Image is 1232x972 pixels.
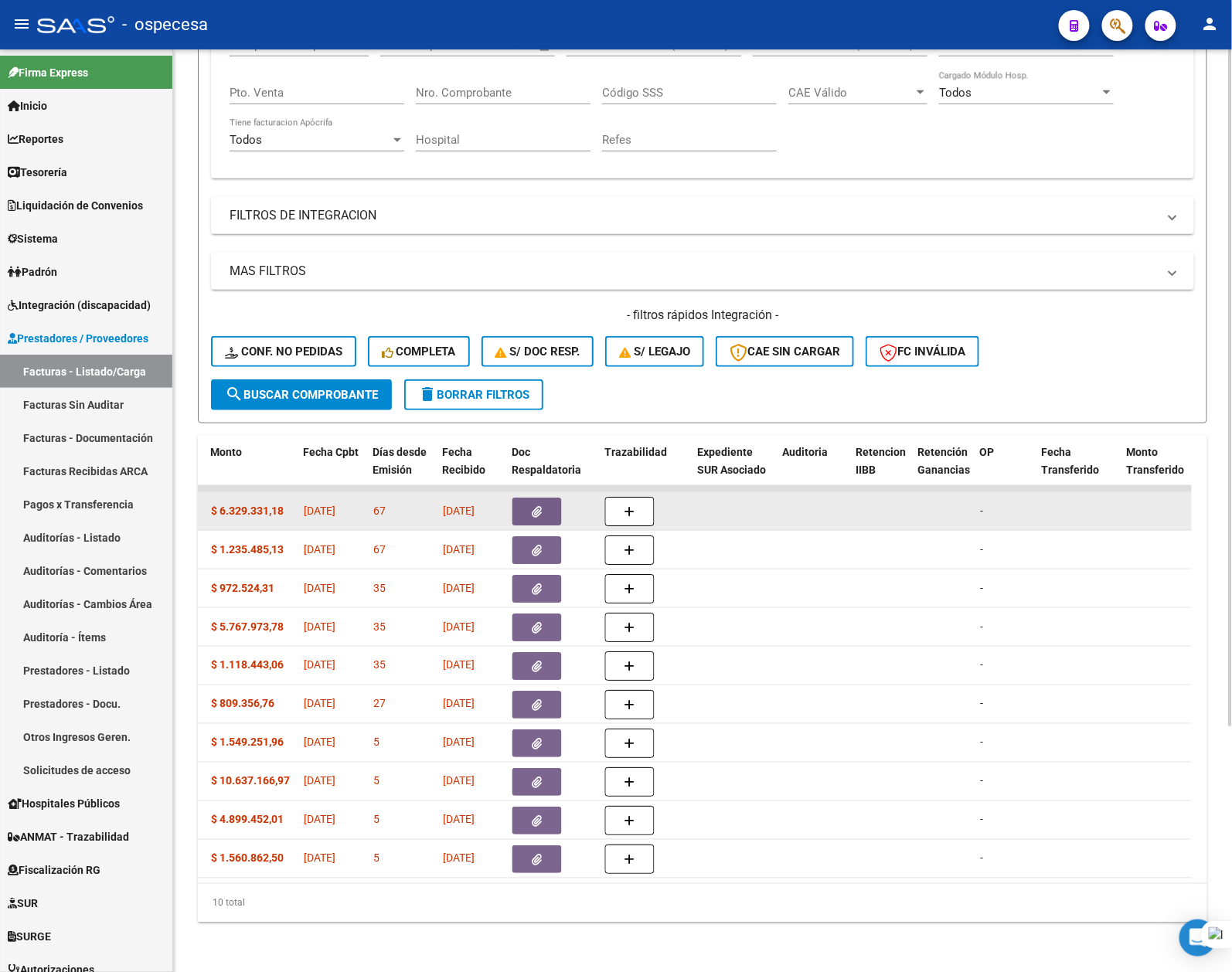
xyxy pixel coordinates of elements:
span: - [980,852,983,865]
span: CAE Válido [788,86,914,100]
datatable-header-cell: Doc Respaldatoria [505,436,598,504]
span: - ospecesa [122,8,208,42]
span: Tesorería [8,164,67,181]
span: Fecha Transferido [1041,446,1099,476]
span: Días desde Emisión [373,446,427,476]
span: [DATE] [304,505,335,517]
span: [DATE] [304,659,335,671]
button: CAE SIN CARGAR [716,336,854,367]
span: [DATE] [304,582,335,594]
span: [DATE] [443,582,475,594]
span: [DATE] [304,543,335,556]
span: OP [979,446,994,458]
span: 5 [373,852,379,865]
strong: $ 1.560.862,50 [211,852,284,865]
strong: $ 1.118.443,06 [211,659,284,671]
div: 10 total [198,884,1207,923]
span: - [980,659,983,671]
span: Buscar Comprobante [225,388,378,402]
button: Borrar Filtros [404,379,543,410]
span: Retencion IIBB [856,446,906,476]
mat-panel-title: MAS FILTROS [230,263,1157,280]
span: - [980,736,983,749]
strong: $ 4.899.452,01 [211,814,284,826]
datatable-header-cell: Fecha Cpbt [297,436,366,504]
mat-expansion-panel-header: MAS FILTROS [211,253,1194,290]
strong: $ 6.329.331,18 [211,505,284,517]
span: Liquidación de Convenios [8,197,143,214]
button: Conf. no pedidas [211,336,356,367]
span: - [980,582,983,594]
span: [DATE] [443,814,475,826]
button: S/ Doc Resp. [482,336,594,367]
span: [DATE] [443,736,475,749]
span: Auditoria [782,446,828,458]
span: [DATE] [304,698,335,710]
span: Monto [210,446,242,458]
datatable-header-cell: Retencion IIBB [849,436,911,504]
span: [DATE] [443,852,475,865]
span: Expediente SUR Asociado [697,446,766,476]
span: 5 [373,814,379,826]
span: Fiscalización RG [8,862,100,879]
span: S/ legajo [619,345,690,359]
datatable-header-cell: Trazabilidad [598,436,691,504]
span: Monto Transferido [1126,446,1184,476]
datatable-header-cell: Días desde Emisión [366,436,436,504]
mat-icon: person [1201,15,1220,33]
span: [DATE] [304,852,335,865]
strong: $ 1.549.251,96 [211,736,284,749]
span: Reportes [8,131,63,148]
span: [DATE] [443,698,475,710]
datatable-header-cell: Auditoria [776,436,849,504]
span: - [980,775,983,787]
span: 67 [373,505,386,517]
span: CAE SIN CARGAR [730,345,840,359]
button: Open calendar [536,37,554,55]
span: Retención Ganancias [917,446,970,476]
span: ANMAT - Trazabilidad [8,828,129,845]
span: [DATE] [443,505,475,517]
span: Sistema [8,230,58,247]
strong: $ 972.524,31 [211,582,274,594]
button: FC Inválida [866,336,979,367]
h4: - filtros rápidos Integración - [211,307,1194,324]
span: Fecha Cpbt [303,446,359,458]
span: Fecha Recibido [442,446,485,476]
span: 5 [373,775,379,787]
span: [DATE] [304,775,335,787]
datatable-header-cell: Fecha Recibido [436,436,505,504]
span: 35 [373,620,386,633]
button: Completa [368,336,470,367]
span: Completa [382,345,456,359]
span: - [980,698,983,710]
datatable-header-cell: Monto [204,436,297,504]
datatable-header-cell: Monto Transferido [1120,436,1205,504]
span: - [980,814,983,826]
span: Borrar Filtros [418,388,529,402]
span: Conf. no pedidas [225,345,342,359]
div: Open Intercom Messenger [1179,919,1217,957]
span: Todos [230,133,262,147]
span: 27 [373,698,386,710]
span: [DATE] [304,814,335,826]
strong: $ 10.637.166,97 [211,775,290,787]
span: - [980,620,983,633]
mat-icon: menu [12,15,31,33]
span: Padrón [8,263,57,280]
strong: $ 1.235.485,13 [211,543,284,556]
span: Todos [939,86,972,100]
button: S/ legajo [605,336,704,367]
strong: $ 809.356,76 [211,698,274,710]
span: [DATE] [443,620,475,633]
mat-icon: search [225,385,243,403]
mat-icon: delete [418,385,437,403]
datatable-header-cell: Fecha Transferido [1035,436,1120,504]
span: - [980,505,983,517]
span: Trazabilidad [604,446,667,458]
span: 35 [373,659,386,671]
span: [DATE] [304,736,335,749]
span: [DATE] [304,620,335,633]
span: Inicio [8,97,47,114]
strong: $ 5.767.973,78 [211,620,284,633]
